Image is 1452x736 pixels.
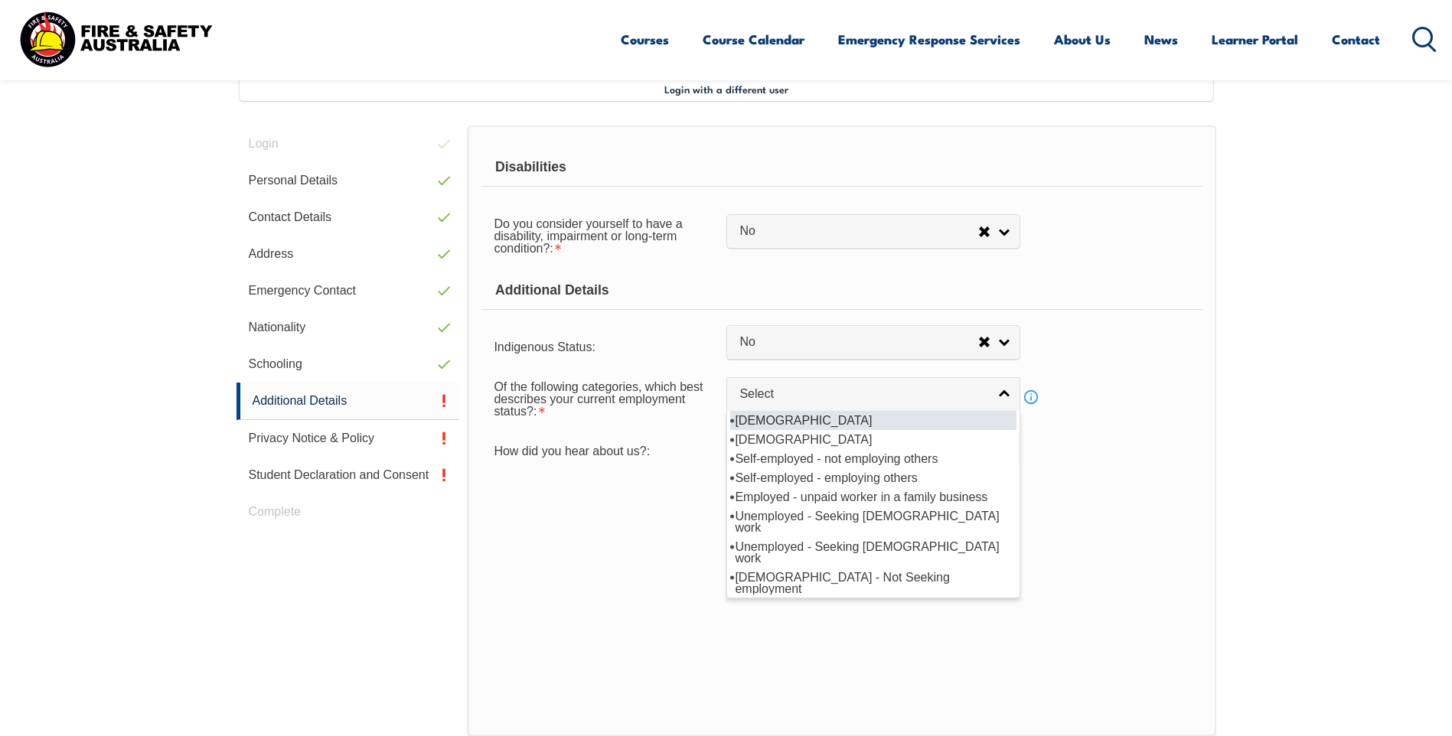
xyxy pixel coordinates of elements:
span: How did you hear about us?: [494,445,650,458]
a: Course Calendar [703,19,804,60]
a: Personal Details [237,162,460,199]
span: Do you consider yourself to have a disability, impairment or long-term condition?: [494,217,682,255]
span: No [739,223,978,239]
a: News [1144,19,1178,60]
div: Disabilities [481,148,1202,187]
a: Contact Details [237,199,460,236]
a: Nationality [237,309,460,346]
a: Privacy Notice & Policy [237,420,460,457]
a: Learner Portal [1212,19,1298,60]
a: Additional Details [237,383,460,420]
a: About Us [1054,19,1111,60]
li: Unemployed - Seeking [DEMOGRAPHIC_DATA] work [730,537,1016,568]
li: [DEMOGRAPHIC_DATA] [730,411,1016,430]
span: Select [739,386,987,402]
li: [DEMOGRAPHIC_DATA] [730,430,1016,449]
div: Additional Details [481,272,1202,310]
span: No [739,334,978,350]
a: Schooling [237,346,460,383]
span: Login with a different user [664,83,788,95]
li: Self-employed - not employing others [730,449,1016,468]
div: Do you consider yourself to have a disability, impairment or long-term condition? is required. [481,207,726,262]
a: Address [237,236,460,272]
li: [DEMOGRAPHIC_DATA] - Not Seeking employment [730,568,1016,598]
a: Info [1020,386,1042,408]
a: Emergency Response Services [838,19,1020,60]
span: Of the following categories, which best describes your current employment status?: [494,380,703,418]
span: Indigenous Status: [494,340,595,353]
a: Contact [1332,19,1380,60]
li: Employed - unpaid worker in a family business [730,487,1016,506]
li: Unemployed - Seeking [DEMOGRAPHIC_DATA] work [730,506,1016,537]
div: Of the following categories, which best describes your current employment status? is required. [481,370,726,425]
li: Self-employed - employing others [730,468,1016,487]
a: Emergency Contact [237,272,460,309]
a: Courses [621,19,669,60]
a: Student Declaration and Consent [237,457,460,493]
